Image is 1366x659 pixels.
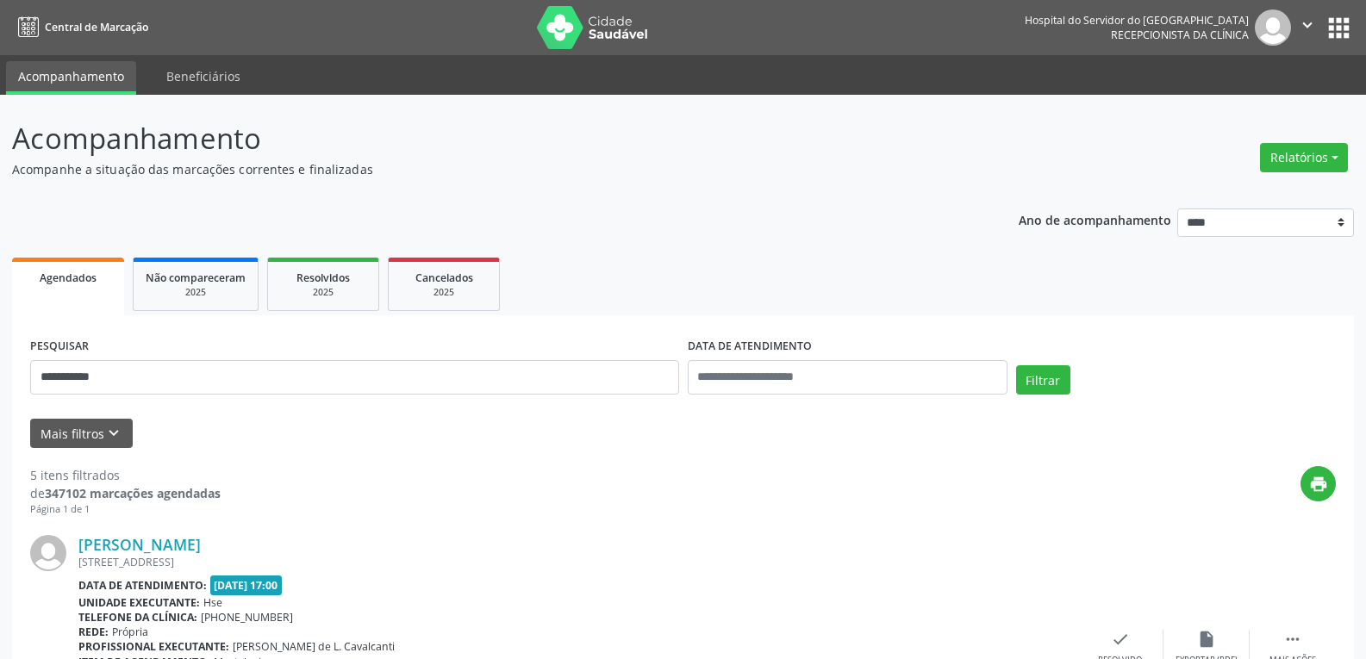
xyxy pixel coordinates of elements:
div: 2025 [401,286,487,299]
span: Hse [203,595,222,610]
span: Resolvidos [296,270,350,285]
p: Ano de acompanhamento [1019,208,1171,230]
div: [STREET_ADDRESS] [78,555,1077,569]
b: Telefone da clínica: [78,610,197,625]
b: Data de atendimento: [78,578,207,593]
a: [PERSON_NAME] [78,535,201,554]
i: print [1309,475,1328,494]
button: Filtrar [1016,365,1070,395]
button:  [1291,9,1324,46]
label: PESQUISAR [30,333,89,360]
img: img [1255,9,1291,46]
i:  [1298,16,1317,34]
button: print [1301,466,1336,501]
i: insert_drive_file [1197,630,1216,649]
a: Acompanhamento [6,61,136,95]
div: Hospital do Servidor do [GEOGRAPHIC_DATA] [1025,13,1249,28]
span: Cancelados [415,270,473,285]
div: de [30,484,221,502]
button: Mais filtroskeyboard_arrow_down [30,419,133,449]
b: Unidade executante: [78,595,200,610]
span: Central de Marcação [45,20,148,34]
div: 2025 [146,286,246,299]
img: img [30,535,66,571]
i: keyboard_arrow_down [104,424,123,443]
strong: 347102 marcações agendadas [45,485,221,501]
i: check [1111,630,1130,649]
a: Beneficiários [154,61,253,91]
button: apps [1324,13,1354,43]
p: Acompanhe a situação das marcações correntes e finalizadas [12,160,951,178]
div: Página 1 de 1 [30,502,221,517]
button: Relatórios [1260,143,1348,172]
span: Agendados [40,270,97,285]
div: 5 itens filtrados [30,466,221,484]
b: Profissional executante: [78,639,229,654]
span: Recepcionista da clínica [1111,28,1249,42]
p: Acompanhamento [12,117,951,160]
a: Central de Marcação [12,13,148,41]
span: Não compareceram [146,270,246,285]
div: 2025 [280,286,366,299]
span: [PHONE_NUMBER] [201,610,293,625]
span: [PERSON_NAME] de L. Cavalcanti [233,639,395,654]
span: [DATE] 17:00 [210,575,283,595]
label: DATA DE ATENDIMENTO [688,333,812,360]
span: Própria [112,625,148,639]
b: Rede: [78,625,109,639]
i:  [1283,630,1302,649]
